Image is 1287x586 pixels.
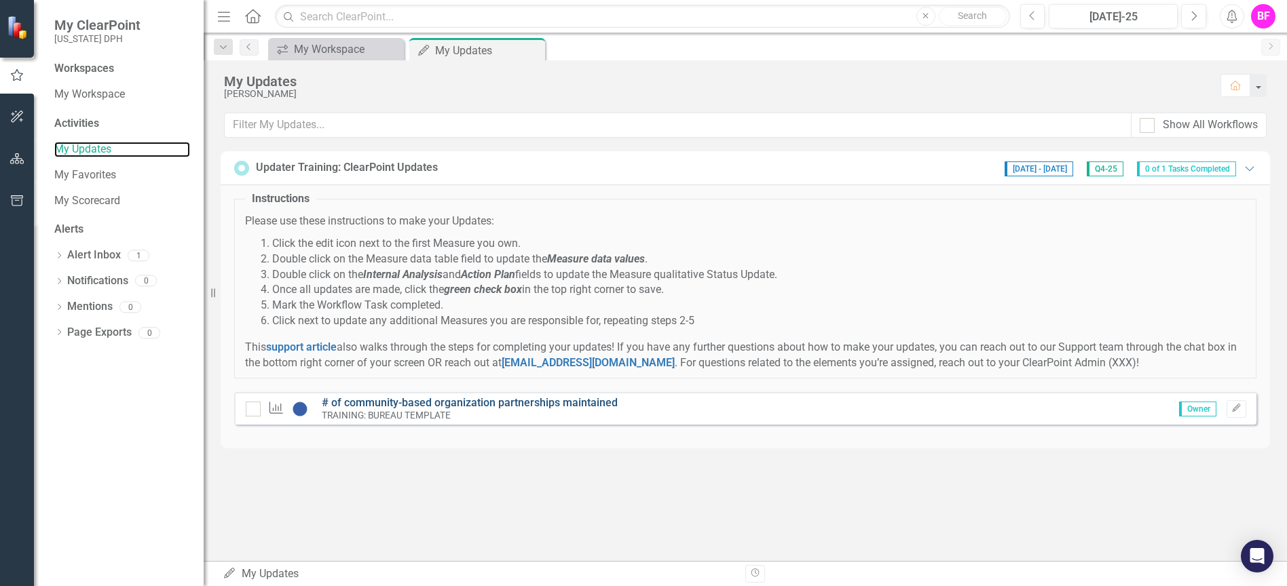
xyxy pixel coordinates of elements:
[322,410,451,421] small: TRAINING: BUREAU TEMPLATE
[272,282,1246,298] li: Once all updates are made, click the in the top right corner to save.
[1163,117,1258,133] div: Show All Workflows
[256,160,438,176] div: Updater Training: ClearPoint Updates
[275,5,1009,28] input: Search ClearPoint...
[1241,540,1273,572] div: Open Intercom Messenger
[67,325,132,340] a: Page Exports
[54,168,190,183] a: My Favorites
[294,41,400,58] div: My Workspace
[322,396,618,409] a: # of community-based organization partnerships maintained
[54,33,141,44] small: [US_STATE] DPH
[272,252,1246,267] li: Double click on the Measure data table field to update the .
[939,7,1007,26] button: Search
[54,142,190,157] a: My Updates
[272,236,1246,252] li: Click the edit icon next to the first Measure you own.
[461,268,515,281] em: Action Plan
[224,113,1132,138] input: Filter My Updates...
[54,17,141,33] span: My ClearPoint
[67,273,128,289] a: Notifications
[224,89,1207,99] div: [PERSON_NAME]
[245,214,1246,229] p: Please use these instructions to make your Updates:
[138,327,160,338] div: 0
[1137,161,1236,176] span: 0 of 1 Tasks Completed
[1251,4,1275,28] button: BF
[67,248,121,263] a: Alert Inbox
[54,116,190,132] div: Activities
[272,313,1246,329] li: Click next to update any additional Measures you are responsible for, repeating steps 2-5
[7,16,31,39] img: ClearPoint Strategy
[1053,9,1173,25] div: [DATE]-25
[245,191,316,207] legend: Instructions
[272,41,400,58] a: My Workspace
[67,299,113,315] a: Mentions
[54,61,114,77] div: Workspaces
[292,401,308,417] img: No Information
[245,340,1246,371] p: This also walks through the steps for completing your updates! If you have any further questions ...
[266,340,337,353] a: support article
[435,42,542,59] div: My Updates
[363,268,443,281] em: Internal Analysis
[1087,161,1123,176] span: Q4-25
[224,74,1207,89] div: My Updates
[1049,4,1178,28] button: [DATE]-25
[1005,161,1073,176] span: [DATE] - [DATE]
[547,252,645,265] em: Measure data values
[135,275,157,287] div: 0
[272,298,1246,313] li: Mark the Workflow Task completed.
[54,87,190,102] a: My Workspace
[54,222,190,237] div: Alerts
[128,250,149,261] div: 1
[223,566,735,582] div: My Updates
[1179,402,1216,416] span: Owner
[54,193,190,209] a: My Scorecard
[444,283,522,296] em: green check box
[119,301,141,313] div: 0
[502,356,675,369] a: [EMAIL_ADDRESS][DOMAIN_NAME]
[272,267,1246,283] li: Double click on the and fields to update the Measure qualitative Status Update.
[958,10,987,21] span: Search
